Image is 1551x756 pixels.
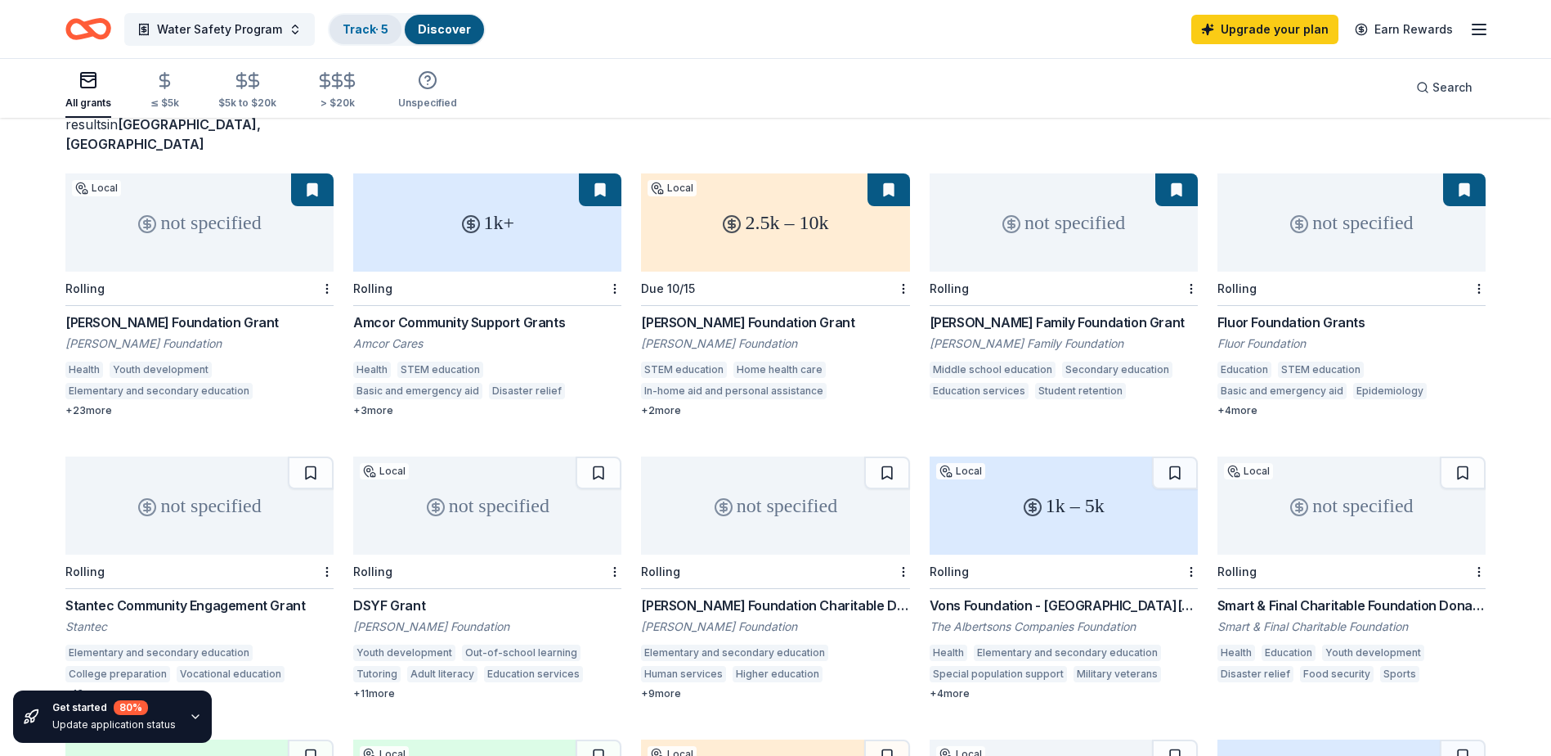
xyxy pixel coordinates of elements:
[1278,362,1364,378] div: STEM education
[353,619,621,635] div: [PERSON_NAME] Foundation
[1217,281,1257,295] div: Rolling
[65,645,253,661] div: Elementary and secondary education
[52,718,176,731] div: Update application status
[353,404,621,417] div: + 3 more
[641,335,909,352] div: [PERSON_NAME] Foundation
[124,13,315,46] button: Water Safety Program
[65,404,334,417] div: + 23 more
[353,457,621,700] a: not specifiedLocalRollingDSYF Grant[PERSON_NAME] FoundationYouth developmentOut-of-school learnin...
[930,281,969,295] div: Rolling
[930,173,1198,404] a: not specifiedRolling[PERSON_NAME] Family Foundation Grant[PERSON_NAME] Family FoundationMiddle sc...
[641,173,909,272] div: 2.5k – 10k
[1217,457,1486,687] a: not specifiedLocalRollingSmart & Final Charitable Foundation DonationsSmart & Final Charitable Fo...
[72,180,121,196] div: Local
[1224,463,1273,479] div: Local
[218,65,276,118] button: $5k to $20k
[398,97,457,110] div: Unspecified
[1432,78,1473,97] span: Search
[462,645,581,661] div: Out-of-school learning
[114,700,148,715] div: 80 %
[65,281,105,295] div: Rolling
[930,173,1198,272] div: not specified
[1300,666,1374,682] div: Food security
[1217,173,1486,417] a: not specifiedRollingFluor Foundation GrantsFluor FoundationEducationSTEM educationBasic and emerg...
[65,666,170,682] div: College preparation
[418,22,471,36] a: Discover
[641,565,680,578] div: Rolling
[648,180,697,196] div: Local
[65,596,334,615] div: Stantec Community Engagement Grant
[829,666,899,682] div: Public safety
[930,457,1198,700] a: 1k – 5kLocalRollingVons Foundation - [GEOGRAPHIC_DATA][US_STATE]The Albertsons Companies Foundati...
[1217,666,1293,682] div: Disaster relief
[641,362,727,378] div: STEM education
[1217,645,1255,661] div: Health
[641,313,909,332] div: [PERSON_NAME] Foundation Grant
[930,619,1198,635] div: The Albertsons Companies Foundation
[353,645,455,661] div: Youth development
[1062,362,1172,378] div: Secondary education
[1035,383,1126,399] div: Student retention
[353,362,391,378] div: Health
[930,362,1056,378] div: Middle school education
[353,666,401,682] div: Tutoring
[930,383,1029,399] div: Education services
[65,335,334,352] div: [PERSON_NAME] Foundation
[1217,335,1486,352] div: Fluor Foundation
[641,666,726,682] div: Human services
[936,463,985,479] div: Local
[641,687,909,700] div: + 9 more
[641,173,909,417] a: 2.5k – 10kLocalDue 10/15[PERSON_NAME] Foundation Grant[PERSON_NAME] FoundationSTEM educationHome ...
[353,383,482,399] div: Basic and emergency aid
[65,173,334,272] div: not specified
[1217,173,1486,272] div: not specified
[974,645,1161,661] div: Elementary and secondary education
[930,313,1198,332] div: [PERSON_NAME] Family Foundation Grant
[353,335,621,352] div: Amcor Cares
[316,65,359,118] button: > $20k
[1217,457,1486,555] div: not specified
[398,64,457,118] button: Unspecified
[353,565,392,578] div: Rolling
[641,596,909,615] div: [PERSON_NAME] Foundation Charitable Donations
[1262,645,1316,661] div: Education
[1353,383,1427,399] div: Epidemiology
[930,335,1198,352] div: [PERSON_NAME] Family Foundation
[1403,71,1486,104] button: Search
[157,20,282,39] span: Water Safety Program
[65,97,111,110] div: All grants
[407,666,477,682] div: Adult literacy
[1217,313,1486,332] div: Fluor Foundation Grants
[353,281,392,295] div: Rolling
[1217,565,1257,578] div: Rolling
[1217,596,1486,615] div: Smart & Final Charitable Foundation Donations
[65,565,105,578] div: Rolling
[930,687,1198,700] div: + 4 more
[1345,15,1463,44] a: Earn Rewards
[65,173,334,417] a: not specifiedLocalRolling[PERSON_NAME] Foundation Grant[PERSON_NAME] FoundationHealthYouth develo...
[397,362,483,378] div: STEM education
[1217,619,1486,635] div: Smart & Final Charitable Foundation
[65,64,111,118] button: All grants
[484,666,583,682] div: Education services
[343,22,388,36] a: Track· 5
[353,313,621,332] div: Amcor Community Support Grants
[328,13,486,46] button: Track· 5Discover
[733,666,823,682] div: Higher education
[641,645,828,661] div: Elementary and secondary education
[65,362,103,378] div: Health
[930,565,969,578] div: Rolling
[65,10,111,48] a: Home
[1217,383,1347,399] div: Basic and emergency aid
[65,383,253,399] div: Elementary and secondary education
[641,383,827,399] div: In-home aid and personal assistance
[1217,362,1271,378] div: Education
[65,457,334,700] a: not specifiedRollingStantec Community Engagement GrantStantecElementary and secondary educationCo...
[65,313,334,332] div: [PERSON_NAME] Foundation Grant
[65,457,334,555] div: not specified
[641,619,909,635] div: [PERSON_NAME] Foundation
[65,619,334,635] div: Stantec
[52,700,176,715] div: Get started
[150,97,179,110] div: ≤ $5k
[353,596,621,615] div: DSYF Grant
